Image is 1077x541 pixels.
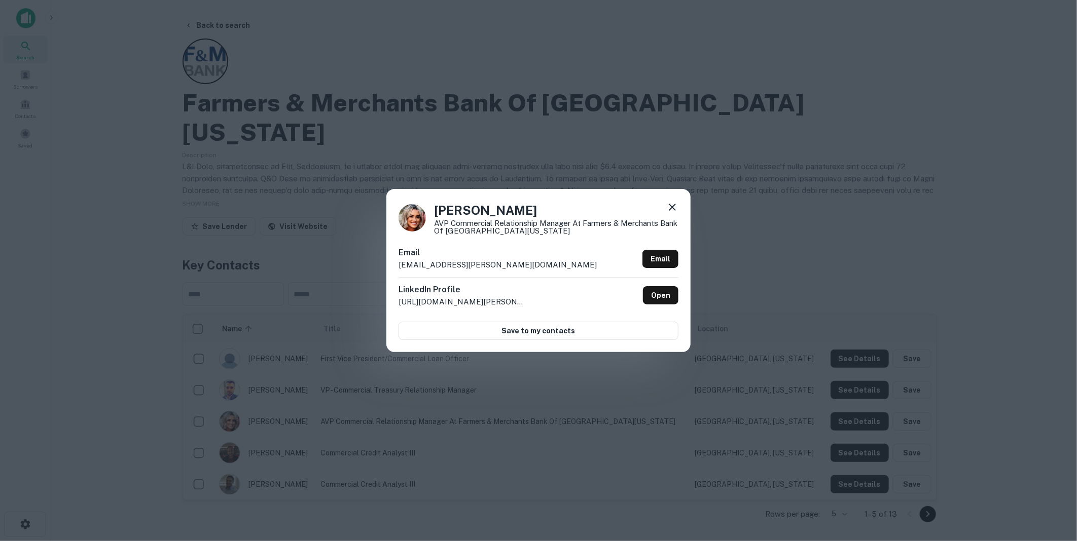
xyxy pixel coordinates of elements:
[399,204,426,231] img: 1580150979338
[1026,460,1077,509] iframe: Chat Widget
[399,296,525,308] p: [URL][DOMAIN_NAME][PERSON_NAME]
[434,201,678,219] h4: [PERSON_NAME]
[399,259,597,271] p: [EMAIL_ADDRESS][PERSON_NAME][DOMAIN_NAME]
[399,247,597,259] h6: Email
[643,286,678,304] a: Open
[434,219,678,235] p: AVP Commercial Relationship Manager at Farmers & Merchants Bank of [GEOGRAPHIC_DATA][US_STATE]
[399,284,525,296] h6: LinkedIn Profile
[642,250,678,268] a: Email
[399,322,678,340] button: Save to my contacts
